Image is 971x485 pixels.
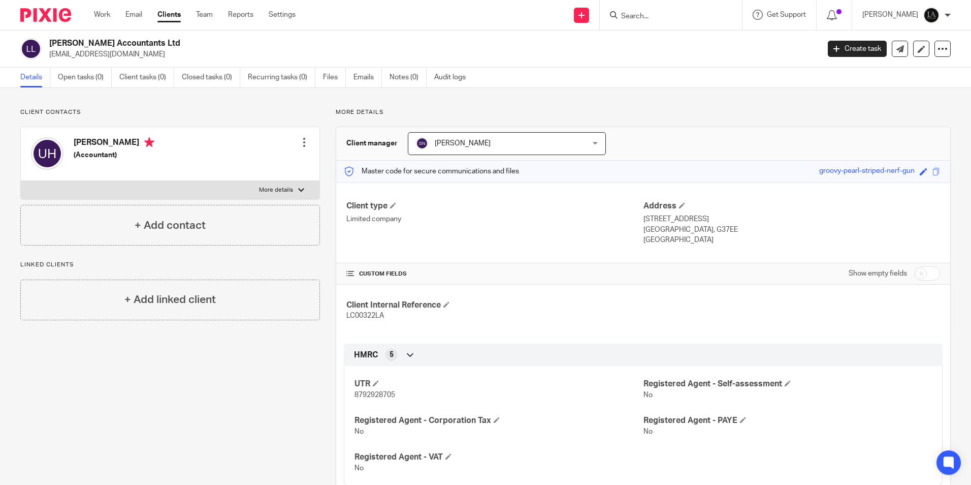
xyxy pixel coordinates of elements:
[643,379,932,389] h4: Registered Agent - Self-assessment
[643,235,940,245] p: [GEOGRAPHIC_DATA]
[416,137,428,149] img: svg%3E
[643,391,653,399] span: No
[353,68,382,87] a: Emails
[643,415,932,426] h4: Registered Agent - PAYE
[862,10,918,20] p: [PERSON_NAME]
[354,391,395,399] span: 8792928705
[74,137,154,150] h4: [PERSON_NAME]
[196,10,213,20] a: Team
[346,138,398,148] h3: Client manager
[354,428,364,435] span: No
[346,214,643,224] p: Limited company
[354,379,643,389] h4: UTR
[336,108,951,116] p: More details
[119,68,174,87] a: Client tasks (0)
[269,10,296,20] a: Settings
[390,68,427,87] a: Notes (0)
[346,312,384,319] span: LC00322LA
[20,108,320,116] p: Client contacts
[344,166,519,176] p: Master code for secure communications and files
[58,68,112,87] a: Open tasks (0)
[20,68,50,87] a: Details
[390,350,394,360] span: 5
[135,218,206,233] h4: + Add contact
[346,300,643,311] h4: Client Internal Reference
[828,41,887,57] a: Create task
[435,140,491,147] span: [PERSON_NAME]
[20,8,71,22] img: Pixie
[643,214,940,224] p: [STREET_ADDRESS]
[819,166,915,177] div: groovy-pearl-striped-nerf-gun
[643,225,940,235] p: [GEOGRAPHIC_DATA], G37EE
[434,68,473,87] a: Audit logs
[620,12,711,21] input: Search
[20,261,320,269] p: Linked clients
[354,465,364,472] span: No
[923,7,940,23] img: Lockhart+Amin+-+1024x1024+-+light+on+dark.jpg
[20,38,42,59] img: svg%3E
[354,452,643,463] h4: Registered Agent - VAT
[124,292,216,308] h4: + Add linked client
[643,201,940,211] h4: Address
[354,415,643,426] h4: Registered Agent - Corporation Tax
[144,137,154,147] i: Primary
[74,150,154,160] h5: (Accountant)
[346,270,643,278] h4: CUSTOM FIELDS
[31,137,63,170] img: svg%3E
[767,11,806,18] span: Get Support
[125,10,142,20] a: Email
[259,186,293,194] p: More details
[643,428,653,435] span: No
[49,49,813,59] p: [EMAIL_ADDRESS][DOMAIN_NAME]
[94,10,110,20] a: Work
[346,201,643,211] h4: Client type
[354,350,378,360] span: HMRC
[248,68,315,87] a: Recurring tasks (0)
[182,68,240,87] a: Closed tasks (0)
[157,10,181,20] a: Clients
[849,268,907,279] label: Show empty fields
[49,38,660,49] h2: [PERSON_NAME] Accountants Ltd
[228,10,253,20] a: Reports
[323,68,346,87] a: Files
